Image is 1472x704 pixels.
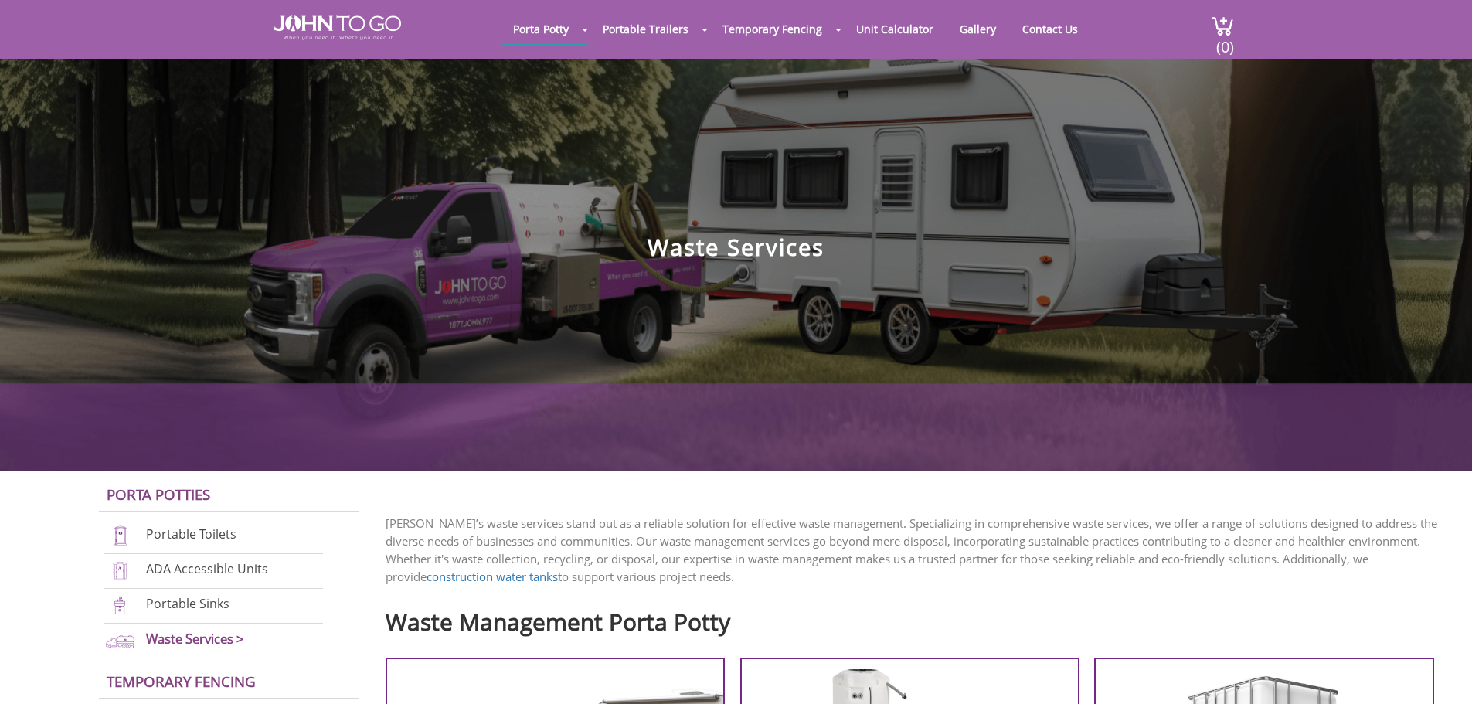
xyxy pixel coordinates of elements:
a: construction water tanks [427,569,558,584]
a: Temporary Fencing [107,672,256,691]
img: ADA-units-new.png [104,560,137,581]
img: cart a [1211,15,1234,36]
a: Gallery [948,14,1008,44]
a: Contact Us [1011,14,1090,44]
p: [PERSON_NAME]’s waste services stand out as a reliable solution for effective waste management. S... [386,515,1449,586]
img: portable-toilets-new.png [104,525,137,546]
a: Portable Sinks [146,595,229,612]
a: ADA Accessible Units [146,560,268,577]
img: waste-services-new.png [104,631,137,651]
h2: Waste Management Porta Potty [386,601,1449,634]
a: Porta Potty [501,14,580,44]
img: portable-sinks-new.png [104,595,137,616]
a: Unit Calculator [845,14,945,44]
a: Waste Services > [146,630,244,648]
span: (0) [1215,24,1234,57]
a: Portable Toilets [146,526,236,543]
img: JOHN to go [274,15,401,40]
a: Porta Potties [107,485,210,504]
a: Temporary Fencing [711,14,834,44]
a: Portable Trailers [591,14,700,44]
